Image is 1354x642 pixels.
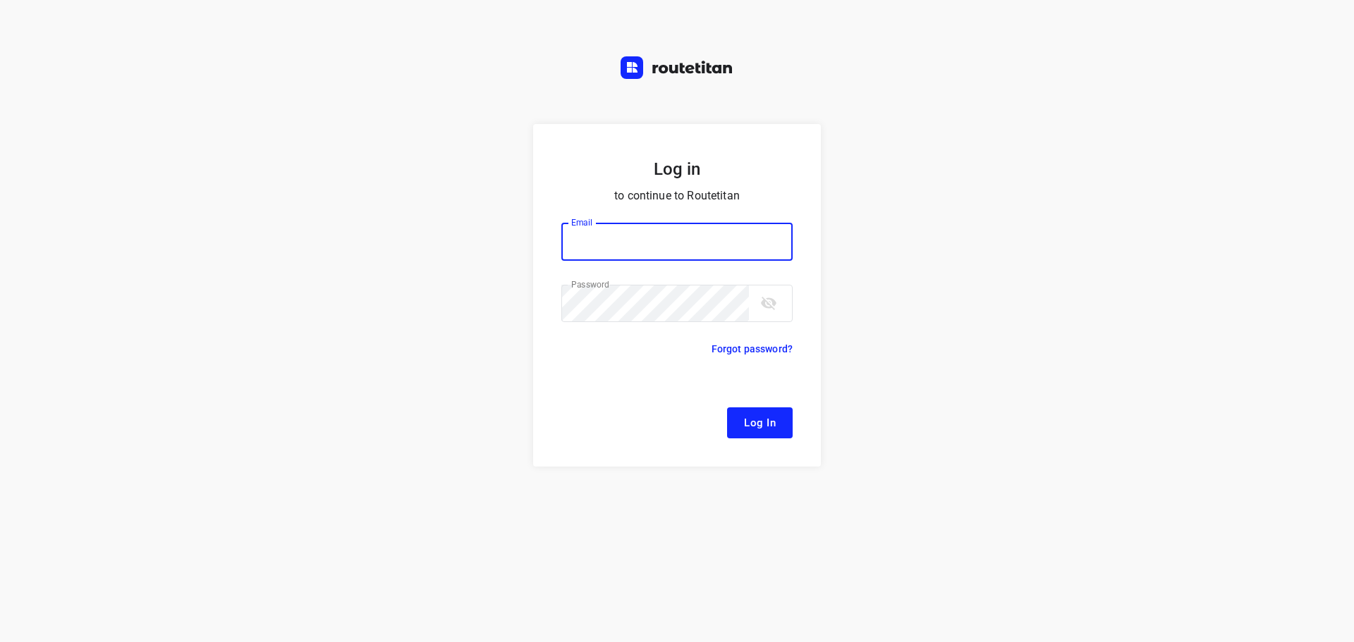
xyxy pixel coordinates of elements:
img: Routetitan [621,56,733,79]
button: toggle password visibility [755,289,783,317]
p: to continue to Routetitan [561,186,793,206]
h5: Log in [561,158,793,180]
span: Log In [744,414,776,432]
button: Log In [727,407,793,438]
p: Forgot password? [712,340,793,357]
